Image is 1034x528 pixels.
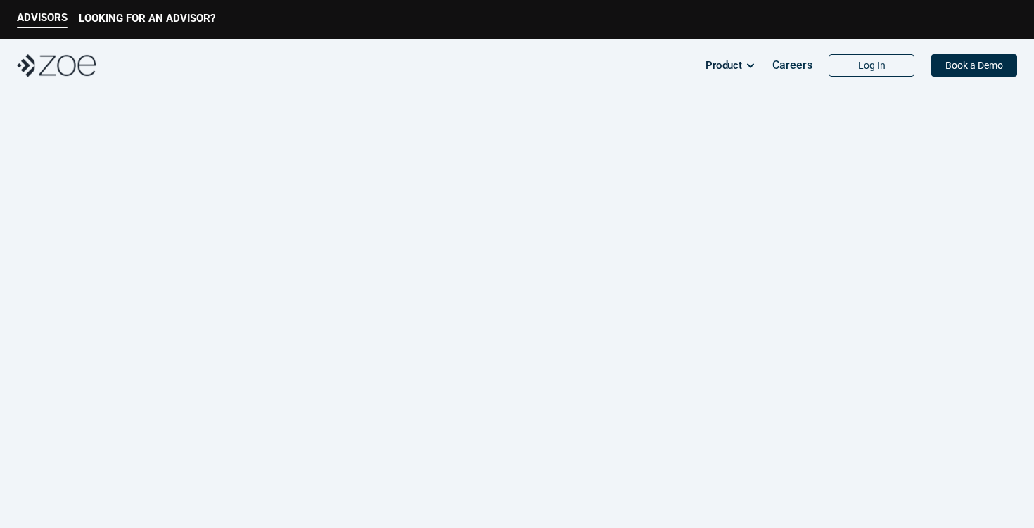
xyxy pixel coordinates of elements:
a: Log In [829,54,914,77]
a: Careers [772,51,812,79]
p: LOOKING FOR AN ADVISOR? [79,12,215,25]
p: Book a Demo [82,497,148,510]
p: Product [706,55,742,76]
p: ADVISORS [17,11,68,24]
p: Log In [858,60,886,72]
span: Better [70,368,167,417]
a: Book a Demo [70,487,160,521]
a: Book a Demo [931,54,1017,77]
p: Careers [772,58,812,72]
p: Book a Demo [945,60,1003,72]
p: Investment Management [70,372,397,456]
p: [PERSON_NAME] empowers RIAs to deliever highly personalized, tax optimized investment strategies ... [70,403,397,453]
